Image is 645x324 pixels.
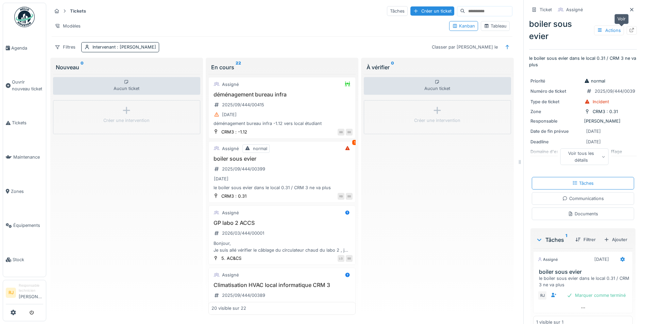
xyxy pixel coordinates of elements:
span: Équipements [13,222,43,229]
div: BB [346,255,353,262]
div: 2025/09/444/00399 [595,88,638,94]
div: CRM3 : 0.31 [593,108,618,115]
div: Filtrer [573,235,598,244]
div: Communications [562,195,604,202]
div: Type de ticket [530,98,581,105]
sup: 1 [565,236,567,244]
div: [DATE] [586,128,601,134]
a: Tickets [3,106,46,140]
div: En cours [211,63,353,71]
span: Stock [13,256,43,263]
div: Tâches [536,236,570,244]
sup: 22 [236,63,241,71]
sup: 0 [391,63,394,71]
div: 2025/09/444/00399 [222,166,265,172]
div: 1 [352,140,357,145]
div: 2025/09/444/00389 [222,292,265,299]
div: 2025/09/444/00415 [222,102,264,108]
h3: déménagement bureau infra [211,91,353,98]
div: déménagement bureau infra -1.12 vers local étudiant [211,120,353,127]
div: Kanban [452,23,475,29]
div: [DATE] [214,176,228,182]
div: Filtres [52,42,79,52]
span: Zones [11,188,43,195]
div: Numéro de ticket [530,88,581,94]
a: Ouvrir nouveau ticket [3,65,46,106]
p: le boiler sous evier dans le local 0.31 / CRM 3 ne va plus [529,55,637,68]
div: BB [338,129,344,136]
div: Date de fin prévue [530,128,581,134]
div: Responsable technicien [19,283,43,293]
div: CRM3 : -1.12 [221,129,247,135]
img: Badge_color-CXgf-gQk.svg [14,7,35,27]
div: Intervenant [92,44,156,50]
a: Zones [3,174,46,209]
span: Ouvrir nouveau ticket [12,79,43,92]
div: Zone [530,108,581,115]
div: Créer une intervention [103,117,150,124]
div: RB [338,193,344,200]
sup: 0 [81,63,84,71]
h3: Climatisation HVAC local informatique CRM 3 [211,282,353,288]
a: Stock [3,242,46,277]
div: Marquer comme terminé [564,291,628,300]
div: 2026/03/444/00001 [222,230,264,236]
div: Créer un ticket [410,6,454,16]
div: À vérifier [367,63,508,71]
a: Équipements [3,209,46,243]
div: Assigné [222,81,239,88]
div: Créer une intervention [414,117,460,124]
h3: GP labo 2 ACCS [211,220,353,226]
span: : [PERSON_NAME] [116,44,156,50]
div: Voir tous les détails [560,148,609,165]
div: Documents [568,211,598,217]
div: Incident [593,98,609,105]
div: Ticket [540,6,552,13]
div: Ajouter [601,235,630,244]
div: Tâches [387,6,408,16]
h3: boiler sous evier [211,156,353,162]
div: Voir [614,14,629,24]
div: Classer par [PERSON_NAME] le [429,42,501,52]
div: Priorité [530,78,581,84]
div: Assigné [566,6,583,13]
div: Modèles [52,21,84,31]
div: le boiler sous evier dans le local 0.31 / CRM 3 ne va plus [211,184,353,191]
div: BB [346,193,353,200]
div: Responsable [530,118,581,124]
div: [PERSON_NAME] [530,118,635,124]
a: Agenda [3,31,46,65]
a: Maintenance [3,140,46,174]
div: Tableau [484,23,507,29]
div: Deadline [530,139,581,145]
div: CRM3 : 0.31 [221,193,247,199]
h3: boiler sous evier [539,269,630,275]
div: normal [253,145,267,152]
div: [DATE] [586,139,601,145]
li: RJ [6,288,16,298]
div: Bonjour, Je suis allé vérifier le câblage du circulateur chaud du labo 2 , je l'ai débranché phys... [211,240,353,253]
span: Agenda [11,45,43,51]
div: Aucun ticket [364,77,511,95]
div: normal [584,78,605,84]
div: Actions [594,25,624,35]
div: Nouveau [56,63,198,71]
div: Aucun ticket [53,77,200,95]
div: boiler sous evier [529,18,637,42]
div: le boiler sous evier dans le local 0.31 / CRM 3 ne va plus [539,275,630,288]
span: Maintenance [13,154,43,160]
div: 5. AC&CS [221,255,241,262]
div: RJ [538,291,547,300]
div: Assigné [222,210,239,216]
div: BB [346,129,353,136]
div: Assigné [222,145,239,152]
div: [DATE] [222,111,237,118]
div: [DATE] [594,256,609,263]
div: Assigné [222,272,239,278]
div: 20 visible sur 22 [211,305,246,312]
div: Assigné [538,257,558,263]
span: Tickets [12,120,43,126]
a: RJ Responsable technicien[PERSON_NAME] [6,283,43,304]
li: [PERSON_NAME] [19,283,43,303]
div: LG [338,255,344,262]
